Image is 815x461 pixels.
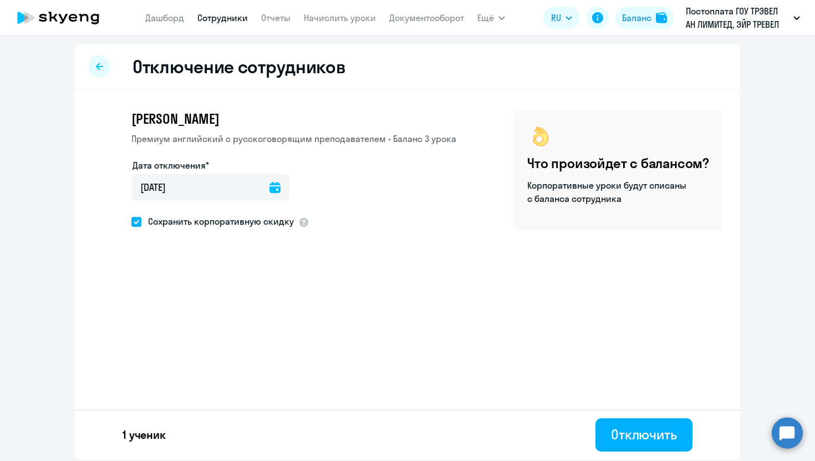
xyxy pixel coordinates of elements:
a: Отчеты [261,12,291,23]
img: ok [527,123,554,150]
button: Балансbalance [615,7,674,29]
p: Корпоративные уроки будут списаны с баланса сотрудника [527,179,688,205]
a: Документооборот [389,12,464,23]
label: Дата отключения* [133,159,209,172]
h2: Отключение сотрудников [133,55,345,78]
p: 1 ученик [123,427,166,443]
p: Премиум английский с русскоговорящим преподавателем • Баланс 3 урока [131,132,456,145]
span: [PERSON_NAME] [131,110,219,128]
button: Постоплата ГОУ ТРЭВЕЛ АН ЛИМИТЕД, ЭЙР ТРЕВЕЛ ТЕХНОЛОДЖИС, ООО [680,4,806,31]
span: Ещё [477,11,494,24]
button: Отключить [595,418,692,452]
input: дд.мм.гггг [131,174,289,201]
a: Начислить уроки [304,12,376,23]
span: Сохранить корпоративную скидку [141,215,294,228]
span: RU [551,11,561,24]
a: Сотрудники [197,12,248,23]
a: Дашборд [145,12,184,23]
button: Ещё [477,7,505,29]
h4: Что произойдет с балансом? [527,154,709,172]
button: RU [543,7,580,29]
div: Отключить [611,425,677,443]
p: Постоплата ГОУ ТРЭВЕЛ АН ЛИМИТЕД, ЭЙР ТРЕВЕЛ ТЕХНОЛОДЖИС, ООО [686,4,789,31]
img: balance [656,12,667,23]
div: Баланс [622,11,651,24]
